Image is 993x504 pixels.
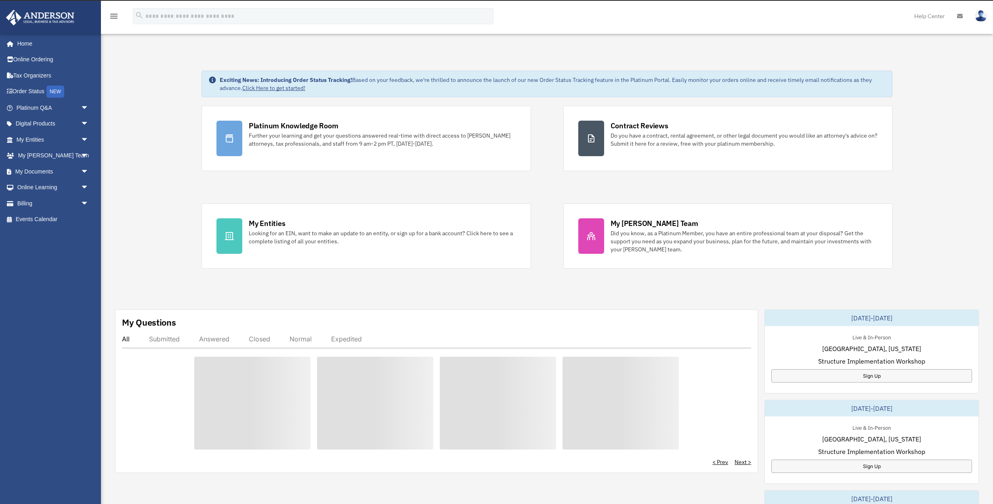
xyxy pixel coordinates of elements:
[135,11,144,20] i: search
[81,195,97,212] span: arrow_drop_down
[6,163,101,180] a: My Documentsarrow_drop_down
[611,218,698,228] div: My [PERSON_NAME] Team
[81,100,97,116] span: arrow_drop_down
[771,369,972,383] a: Sign Up
[818,447,925,456] span: Structure Implementation Workshop
[249,335,270,343] div: Closed
[6,116,101,132] a: Digital Productsarrow_drop_down
[202,203,531,269] a: My Entities Looking for an EIN, want to make an update to an entity, or sign up for a bank accoun...
[81,132,97,148] span: arrow_drop_down
[249,132,516,148] div: Further your learning and get your questions answered real-time with direct access to [PERSON_NAM...
[81,148,97,164] span: arrow_drop_down
[46,86,64,98] div: NEW
[975,10,987,22] img: User Pic
[6,36,97,52] a: Home
[611,229,878,253] div: Did you know, as a Platinum Member, you have an entire professional team at your disposal? Get th...
[563,106,893,171] a: Contract Reviews Do you have a contract, rental agreement, or other legal document you would like...
[611,121,668,131] div: Contract Reviews
[81,116,97,132] span: arrow_drop_down
[846,423,897,431] div: Live & In-Person
[220,76,886,92] div: Based on your feedback, we're thrilled to announce the launch of our new Order Status Tracking fe...
[122,316,176,328] div: My Questions
[81,180,97,196] span: arrow_drop_down
[6,211,101,228] a: Events Calendar
[822,434,921,444] span: [GEOGRAPHIC_DATA], [US_STATE]
[846,333,897,341] div: Live & In-Person
[249,121,338,131] div: Platinum Knowledge Room
[6,195,101,211] a: Billingarrow_drop_down
[765,310,978,326] div: [DATE]-[DATE]
[202,106,531,171] a: Platinum Knowledge Room Further your learning and get your questions answered real-time with dire...
[4,10,77,25] img: Anderson Advisors Platinum Portal
[149,335,180,343] div: Submitted
[6,148,101,164] a: My [PERSON_NAME] Teamarrow_drop_down
[6,180,101,196] a: Online Learningarrow_drop_down
[331,335,362,343] div: Expedited
[765,400,978,416] div: [DATE]-[DATE]
[242,84,305,92] a: Click Here to get started!
[771,460,972,473] a: Sign Up
[220,76,352,84] strong: Exciting News: Introducing Order Status Tracking!
[6,100,101,116] a: Platinum Q&Aarrow_drop_down
[109,14,119,21] a: menu
[712,458,728,466] a: < Prev
[290,335,312,343] div: Normal
[6,67,101,84] a: Tax Organizers
[199,335,229,343] div: Answered
[6,132,101,148] a: My Entitiesarrow_drop_down
[822,344,921,353] span: [GEOGRAPHIC_DATA], [US_STATE]
[818,356,925,366] span: Structure Implementation Workshop
[109,11,119,21] i: menu
[6,84,101,100] a: Order StatusNEW
[249,218,285,228] div: My Entities
[249,229,516,245] div: Looking for an EIN, want to make an update to an entity, or sign up for a bank account? Click her...
[6,52,101,68] a: Online Ordering
[735,458,751,466] a: Next >
[563,203,893,269] a: My [PERSON_NAME] Team Did you know, as a Platinum Member, you have an entire professional team at...
[122,335,130,343] div: All
[611,132,878,148] div: Do you have a contract, rental agreement, or other legal document you would like an attorney's ad...
[81,163,97,180] span: arrow_drop_down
